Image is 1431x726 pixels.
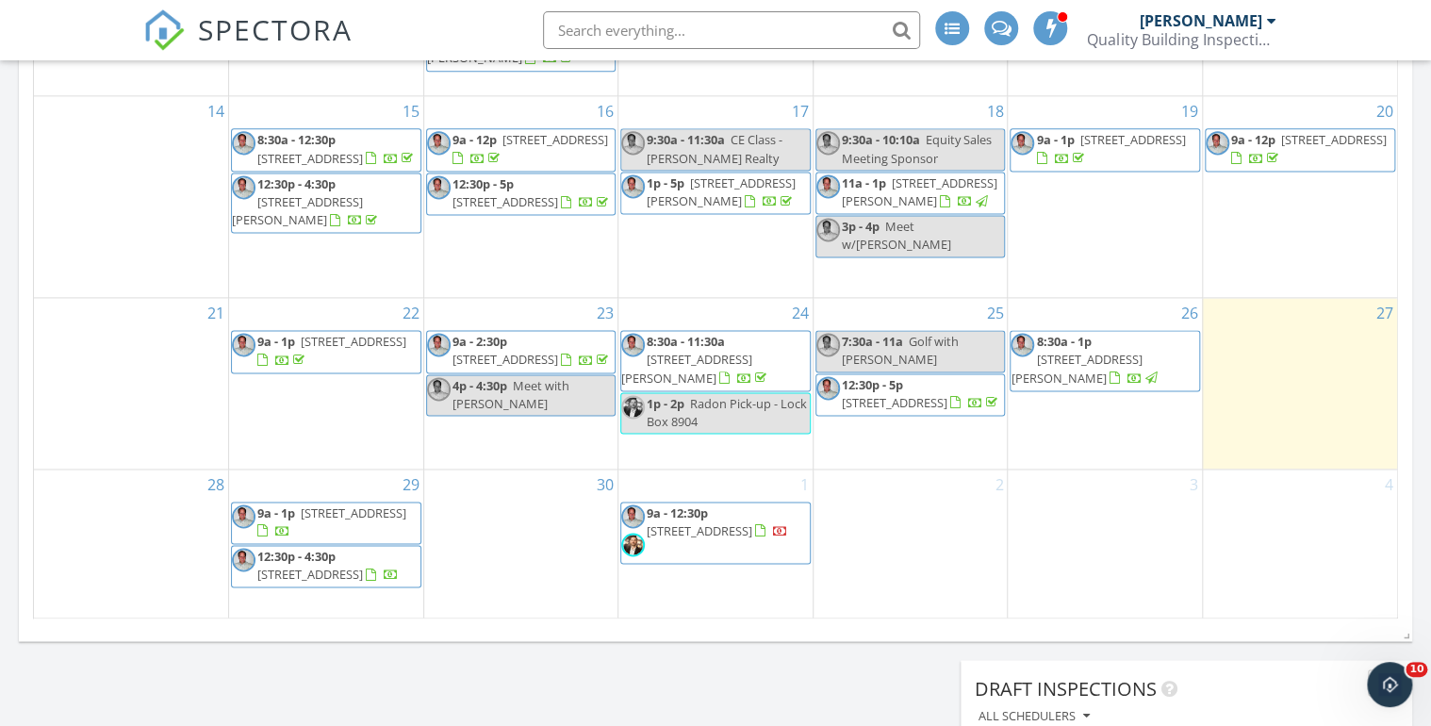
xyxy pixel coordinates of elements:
[229,298,424,470] td: Go to September 22, 2025
[842,333,903,350] span: 7:30a - 11a
[1036,131,1185,166] a: 9a - 1p [STREET_ADDRESS]
[647,174,796,209] span: [STREET_ADDRESS][PERSON_NAME]
[257,548,336,565] span: 12:30p - 4:30p
[842,174,997,209] a: 11a - 1p [STREET_ADDRESS][PERSON_NAME]
[647,395,807,430] span: Radon Pick-up - Lock Box 8904
[618,298,814,470] td: Go to September 24, 2025
[1008,96,1203,298] td: Go to September 19, 2025
[1011,333,1034,356] img: head_shot.jpg
[452,333,612,368] a: 9a - 2:30p [STREET_ADDRESS]
[620,330,811,391] a: 8:30a - 11:30a [STREET_ADDRESS][PERSON_NAME]
[257,333,295,350] span: 9a - 1p
[257,175,336,192] span: 12:30p - 4:30p
[204,470,228,500] a: Go to September 28, 2025
[452,175,612,210] a: 12:30p - 5p [STREET_ADDRESS]
[618,469,814,618] td: Go to October 1, 2025
[34,96,229,298] td: Go to September 14, 2025
[1010,330,1200,391] a: 8:30a - 1p [STREET_ADDRESS][PERSON_NAME]
[1008,298,1203,470] td: Go to September 26, 2025
[232,193,363,228] span: [STREET_ADDRESS][PERSON_NAME]
[842,333,959,368] span: Golf with [PERSON_NAME]
[647,174,684,191] span: 1p - 5p
[816,174,840,198] img: head_shot.jpg
[198,9,353,49] span: SPECTORA
[982,298,1007,328] a: Go to September 25, 2025
[231,330,421,372] a: 9a - 1p [STREET_ADDRESS]
[620,172,811,214] a: 1p - 5p [STREET_ADDRESS][PERSON_NAME]
[426,330,617,372] a: 9a - 2:30p [STREET_ADDRESS]
[1011,351,1142,386] span: [STREET_ADDRESS][PERSON_NAME]
[842,394,947,411] span: [STREET_ADDRESS]
[621,533,645,556] img: img_6551.jpg
[1206,131,1229,155] img: head_shot.jpg
[1139,11,1261,30] div: [PERSON_NAME]
[452,131,608,166] a: 9a - 12p [STREET_ADDRESS]
[991,470,1007,500] a: Go to October 2, 2025
[257,333,406,368] a: 9a - 1p [STREET_ADDRESS]
[1079,131,1185,148] span: [STREET_ADDRESS]
[842,376,1001,411] a: 12:30p - 5p [STREET_ADDRESS]
[1008,469,1203,618] td: Go to October 3, 2025
[647,131,725,148] span: 9:30a - 11:30a
[257,504,406,539] a: 9a - 1p [STREET_ADDRESS]
[232,131,255,155] img: head_shot.jpg
[257,504,295,521] span: 9a - 1p
[452,377,569,412] span: Meet with [PERSON_NAME]
[1011,131,1034,155] img: head_shot.jpg
[647,522,752,539] span: [STREET_ADDRESS]
[231,128,421,171] a: 8:30a - 12:30p [STREET_ADDRESS]
[229,469,424,618] td: Go to September 29, 2025
[452,377,507,394] span: 4p - 4:30p
[842,376,903,393] span: 12:30p - 5p
[621,174,645,198] img: head_shot.jpg
[232,504,255,528] img: head_shot.jpg
[34,298,229,470] td: Go to September 21, 2025
[1231,131,1387,166] a: 9a - 12p [STREET_ADDRESS]
[427,333,451,356] img: head_shot.jpg
[257,566,363,583] span: [STREET_ADDRESS]
[1087,30,1275,49] div: Quality Building Inspections
[1381,470,1397,500] a: Go to October 4, 2025
[982,96,1007,126] a: Go to September 18, 2025
[618,96,814,298] td: Go to September 17, 2025
[1010,128,1200,171] a: 9a - 1p [STREET_ADDRESS]
[399,96,423,126] a: Go to September 15, 2025
[399,298,423,328] a: Go to September 22, 2025
[816,218,840,241] img: head_shot.jpg
[232,175,381,228] a: 12:30p - 4:30p [STREET_ADDRESS][PERSON_NAME]
[452,333,507,350] span: 9a - 2:30p
[1011,333,1160,386] a: 8:30a - 1p [STREET_ADDRESS][PERSON_NAME]
[426,128,617,171] a: 9a - 12p [STREET_ADDRESS]
[797,470,813,500] a: Go to October 1, 2025
[975,675,1157,701] span: Draft Inspections
[452,131,497,148] span: 9a - 12p
[423,469,618,618] td: Go to September 30, 2025
[1036,333,1091,350] span: 8:30a - 1p
[842,174,886,191] span: 11a - 1p
[1036,131,1074,148] span: 9a - 1p
[813,298,1008,470] td: Go to September 25, 2025
[232,175,255,199] img: head_shot.jpg
[257,131,417,166] a: 8:30a - 12:30p [STREET_ADDRESS]
[229,96,424,298] td: Go to September 15, 2025
[842,174,997,209] span: [STREET_ADDRESS][PERSON_NAME]
[143,25,353,65] a: SPECTORA
[1373,96,1397,126] a: Go to September 20, 2025
[788,96,813,126] a: Go to September 17, 2025
[815,172,1006,214] a: 11a - 1p [STREET_ADDRESS][PERSON_NAME]
[231,545,421,587] a: 12:30p - 4:30p [STREET_ADDRESS]
[647,131,782,166] span: CE Class - [PERSON_NAME] Realty
[301,333,406,350] span: [STREET_ADDRESS]
[621,333,645,356] img: head_shot.jpg
[1186,470,1202,500] a: Go to October 3, 2025
[813,96,1008,298] td: Go to September 18, 2025
[423,298,618,470] td: Go to September 23, 2025
[1406,662,1427,677] span: 10
[452,193,558,210] span: [STREET_ADDRESS]
[257,131,336,148] span: 8:30a - 12:30p
[301,504,406,521] span: [STREET_ADDRESS]
[1367,662,1412,707] iframe: Intercom live chat
[621,333,770,386] a: 8:30a - 11:30a [STREET_ADDRESS][PERSON_NAME]
[842,131,992,166] span: Equity Sales Meeting Sponsor
[1202,298,1397,470] td: Go to September 27, 2025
